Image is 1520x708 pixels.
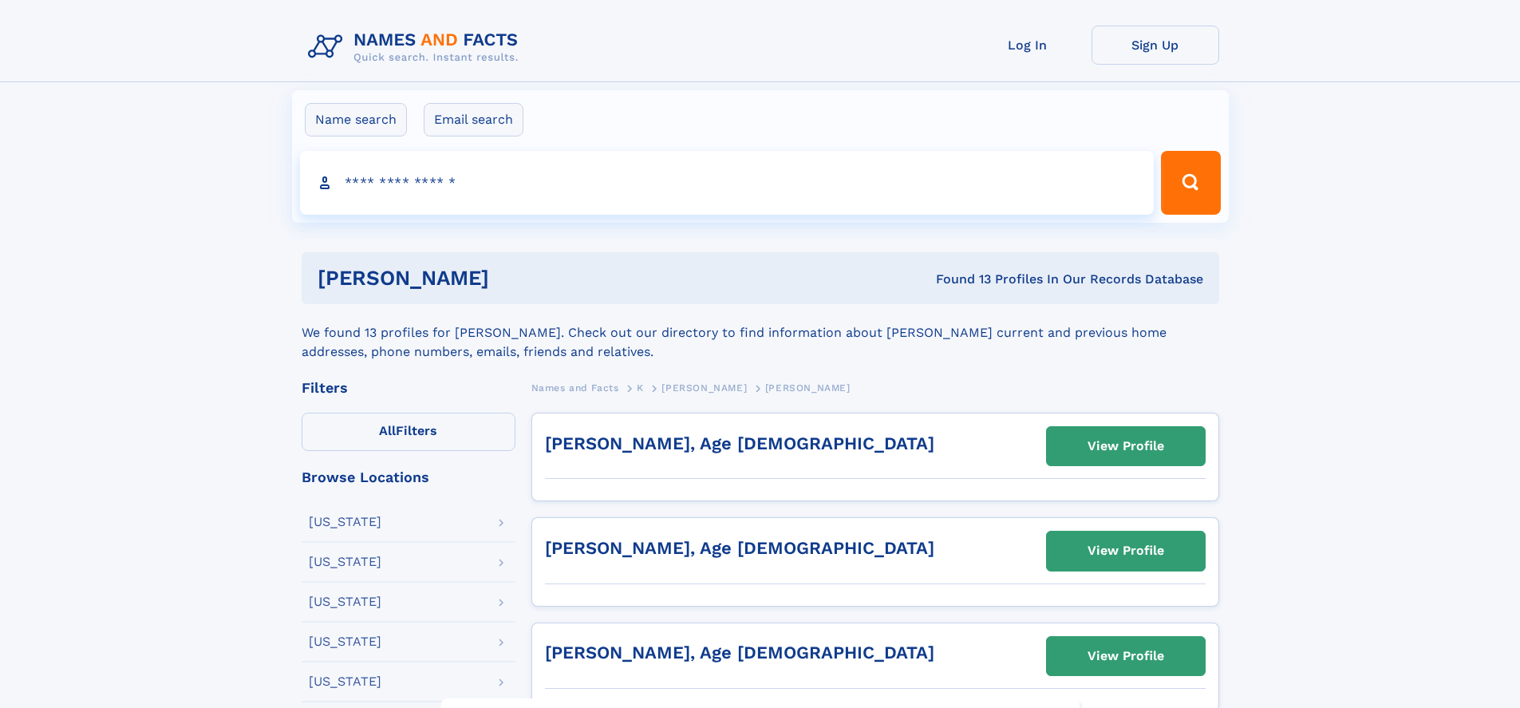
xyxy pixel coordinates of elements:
[1047,427,1205,465] a: View Profile
[309,516,381,528] div: [US_STATE]
[713,271,1203,288] div: Found 13 Profiles In Our Records Database
[964,26,1092,65] a: Log In
[1088,532,1164,569] div: View Profile
[302,413,515,451] label: Filters
[302,381,515,395] div: Filters
[545,643,934,663] a: [PERSON_NAME], Age [DEMOGRAPHIC_DATA]
[302,304,1219,362] div: We found 13 profiles for [PERSON_NAME]. Check out our directory to find information about [PERSON...
[637,382,644,394] span: K
[305,103,407,136] label: Name search
[309,556,381,568] div: [US_STATE]
[765,382,851,394] span: [PERSON_NAME]
[1088,638,1164,674] div: View Profile
[300,151,1155,215] input: search input
[661,378,747,398] a: [PERSON_NAME]
[661,382,747,394] span: [PERSON_NAME]
[1088,428,1164,465] div: View Profile
[309,635,381,648] div: [US_STATE]
[1092,26,1219,65] a: Sign Up
[1047,637,1205,675] a: View Profile
[309,595,381,608] div: [US_STATE]
[1047,532,1205,570] a: View Profile
[424,103,523,136] label: Email search
[309,675,381,688] div: [US_STATE]
[318,268,713,288] h1: [PERSON_NAME]
[1161,151,1220,215] button: Search Button
[379,423,396,438] span: All
[545,433,934,453] a: [PERSON_NAME], Age [DEMOGRAPHIC_DATA]
[302,26,531,69] img: Logo Names and Facts
[545,538,934,558] a: [PERSON_NAME], Age [DEMOGRAPHIC_DATA]
[302,470,515,485] div: Browse Locations
[531,378,619,398] a: Names and Facts
[637,378,644,398] a: K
